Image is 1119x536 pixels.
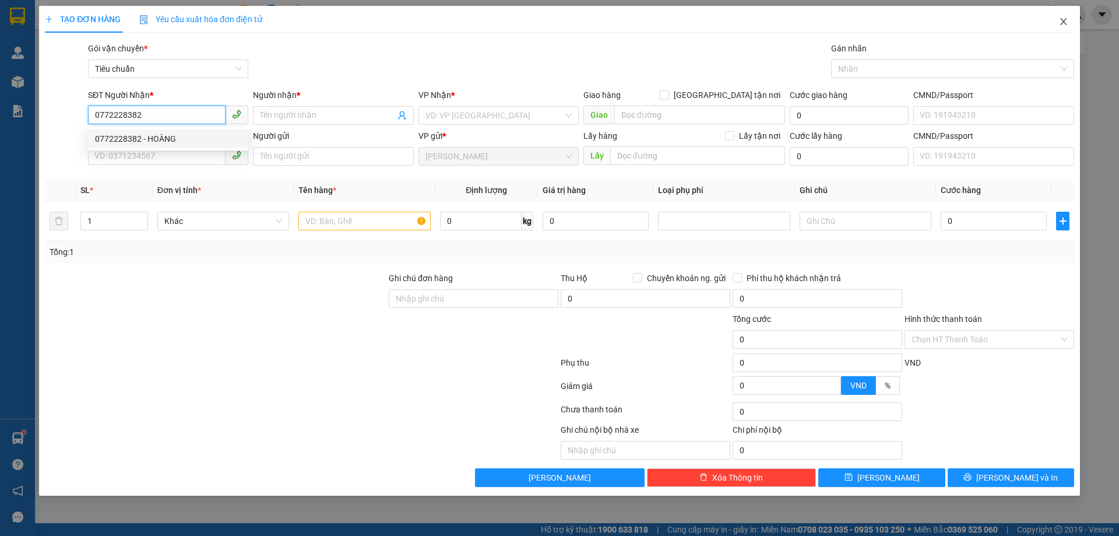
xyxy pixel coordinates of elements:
[976,471,1058,484] span: [PERSON_NAME] và In
[559,403,731,423] div: Chưa thanh toán
[1057,216,1068,226] span: plus
[790,131,842,141] label: Cước lấy hàng
[583,131,617,141] span: Lấy hàng
[583,106,614,124] span: Giao
[50,212,68,230] button: delete
[45,15,53,23] span: plus
[88,89,248,101] div: SĐT Người Nhận
[561,274,587,283] span: Thu Hộ
[559,380,731,400] div: Giảm giá
[790,106,909,125] input: Cước giao hàng
[561,423,730,441] div: Ghi chú nội bộ nhà xe
[1059,17,1068,26] span: close
[583,146,610,165] span: Lấy
[733,314,771,324] span: Tổng cước
[818,468,945,487] button: save[PERSON_NAME]
[139,15,262,24] span: Yêu cầu xuất hóa đơn điện tử
[253,89,413,101] div: Người nhận
[1047,6,1080,38] button: Close
[389,274,453,283] label: Ghi chú đơn hàng
[614,106,785,124] input: Dọc đường
[559,356,731,377] div: Phụ thu
[232,110,241,119] span: phone
[157,185,201,195] span: Đơn vị tính
[941,185,981,195] span: Cước hàng
[831,44,867,53] label: Gán nhãn
[50,246,432,258] div: Tổng: 1
[1056,212,1069,230] button: plus
[790,90,847,100] label: Cước giao hàng
[253,129,413,142] div: Người gửi
[164,212,282,230] span: Khác
[88,44,147,53] span: Gói vận chuyển
[418,90,451,100] span: VP Nhận
[913,129,1074,142] div: CMND/Passport
[647,468,817,487] button: deleteXóa Thông tin
[543,212,649,230] input: 0
[850,381,867,390] span: VND
[699,473,708,482] span: delete
[948,468,1074,487] button: printer[PERSON_NAME] và In
[742,272,846,285] span: Phí thu hộ khách nhận trả
[298,185,336,195] span: Tên hàng
[583,90,621,100] span: Giao hàng
[963,473,972,482] span: printer
[543,185,586,195] span: Giá trị hàng
[95,60,241,78] span: Tiêu chuẩn
[139,15,149,24] img: icon
[561,441,730,460] input: Nhập ghi chú
[844,473,853,482] span: save
[298,212,430,230] input: VD: Bàn, Ghế
[790,147,909,166] input: Cước lấy hàng
[610,146,785,165] input: Dọc đường
[389,289,558,308] input: Ghi chú đơn hàng
[653,179,794,202] th: Loại phụ phí
[522,212,533,230] span: kg
[418,129,579,142] div: VP gửi
[905,358,921,367] span: VND
[466,185,507,195] span: Định lượng
[734,129,785,142] span: Lấy tận nơi
[475,468,645,487] button: [PERSON_NAME]
[642,272,730,285] span: Chuyển khoản ng. gửi
[905,314,982,324] label: Hình thức thanh toán
[95,132,241,145] div: 0772228382 - HOÀNG
[232,150,241,160] span: phone
[80,185,90,195] span: SL
[913,89,1074,101] div: CMND/Passport
[669,89,785,101] span: [GEOGRAPHIC_DATA] tận nơi
[800,212,931,230] input: Ghi Chú
[795,179,936,202] th: Ghi chú
[88,129,248,148] div: 0772228382 - HOÀNG
[885,381,891,390] span: %
[857,471,920,484] span: [PERSON_NAME]
[712,471,763,484] span: Xóa Thông tin
[45,15,121,24] span: TẠO ĐƠN HÀNG
[397,111,407,120] span: user-add
[733,423,902,441] div: Chi phí nội bộ
[529,471,591,484] span: [PERSON_NAME]
[425,148,572,165] span: Cư Kuin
